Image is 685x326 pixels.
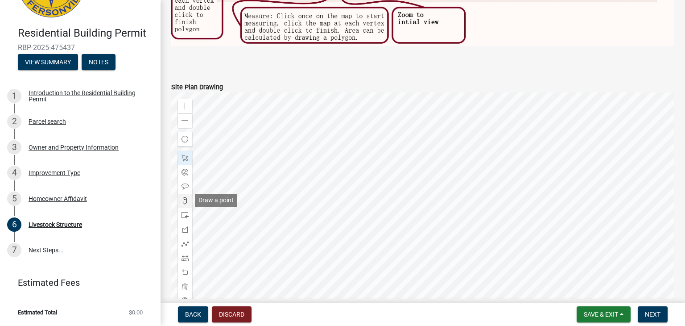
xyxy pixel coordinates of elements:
[18,59,78,66] wm-modal-confirm: Summary
[7,217,21,232] div: 6
[29,144,119,150] div: Owner and Property Information
[178,113,192,128] div: Zoom out
[584,311,618,318] span: Save & Exit
[82,54,116,70] button: Notes
[7,243,21,257] div: 7
[29,118,66,125] div: Parcel search
[171,84,223,91] label: Site Plan Drawing
[18,309,57,315] span: Estimated Total
[18,43,143,52] span: RBP-2025-475437
[7,274,146,292] a: Estimated Fees
[195,194,237,207] div: Draw a point
[638,306,668,322] button: Next
[82,59,116,66] wm-modal-confirm: Notes
[29,170,80,176] div: Improvement Type
[29,222,82,228] div: Livestock Structure
[185,311,201,318] span: Back
[645,311,660,318] span: Next
[577,306,631,322] button: Save & Exit
[212,306,252,322] button: Discard
[7,114,21,129] div: 2
[178,132,192,146] div: Find my location
[129,309,143,315] span: $0.00
[7,140,21,155] div: 3
[7,166,21,180] div: 4
[7,89,21,103] div: 1
[29,196,87,202] div: Homeowner Affidavit
[7,192,21,206] div: 5
[178,306,208,322] button: Back
[18,54,78,70] button: View Summary
[178,99,192,113] div: Zoom in
[29,90,146,102] div: Introduction to the Residential Building Permit
[18,27,153,40] h4: Residential Building Permit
